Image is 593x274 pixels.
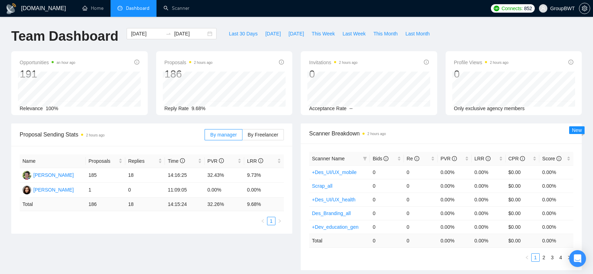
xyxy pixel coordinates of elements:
div: 0 [454,67,509,81]
span: swap-right [166,31,171,36]
a: homeHome [82,5,104,11]
td: 0 [404,193,438,206]
td: 185 [86,168,125,183]
a: setting [579,6,590,11]
a: Des_Branding_all [312,210,351,216]
span: Acceptance Rate [309,106,347,111]
span: user [541,6,546,11]
span: setting [579,6,590,11]
td: 0.00% [539,206,573,220]
td: 0.00% [205,183,244,198]
td: 0 [370,220,404,234]
span: Connects: [501,5,522,12]
time: 2 hours ago [367,132,386,136]
button: Last Month [401,28,433,39]
span: Dashboard [126,5,149,11]
td: 0.00% [438,193,472,206]
div: 186 [165,67,213,81]
span: PVR [440,156,457,161]
button: left [259,217,267,225]
img: logo [6,3,17,14]
li: 2 [540,253,548,262]
a: searchScanner [164,5,189,11]
div: 191 [20,67,75,81]
span: info-circle [279,60,284,65]
span: filter [363,156,367,161]
li: Next Page [565,253,573,262]
td: $0.00 [506,193,540,206]
input: Start date [131,30,163,38]
span: Scanner Name [312,156,345,161]
button: Last 30 Days [225,28,261,39]
button: left [523,253,531,262]
li: Previous Page [523,253,531,262]
td: 0 [404,234,438,247]
span: info-circle [557,156,561,161]
button: right [565,253,573,262]
img: AS [22,171,31,180]
time: 2 hours ago [490,61,508,65]
span: info-circle [180,158,185,163]
li: Previous Page [259,217,267,225]
td: 0.00% [438,220,472,234]
th: Name [20,154,86,168]
a: +Des_UI/UX_mobile [312,169,357,175]
span: to [166,31,171,36]
span: Invitations [309,58,358,67]
a: +Des_UI/UX_health [312,197,355,202]
span: left [261,219,265,223]
td: $0.00 [506,206,540,220]
td: 0 [125,183,165,198]
span: LRR [474,156,491,161]
span: info-circle [134,60,139,65]
span: [DATE] [265,30,281,38]
span: -- [349,106,353,111]
td: 0 [404,165,438,179]
a: AS[PERSON_NAME] [22,172,74,178]
span: info-circle [424,60,429,65]
span: This Week [312,30,335,38]
span: New [572,127,582,133]
div: [PERSON_NAME] [33,171,74,179]
td: $0.00 [506,179,540,193]
td: $0.00 [506,220,540,234]
td: 9.73% [244,168,284,183]
div: 0 [309,67,358,81]
span: info-circle [414,156,419,161]
span: LRR [247,158,263,164]
td: 0.00% [472,193,506,206]
time: 2 hours ago [86,133,105,137]
span: Reply Rate [165,106,189,111]
a: 1 [532,254,539,261]
span: Last Week [342,30,366,38]
div: [PERSON_NAME] [33,186,74,194]
div: Open Intercom Messenger [569,250,586,267]
span: Score [542,156,561,161]
span: dashboard [118,6,122,11]
span: info-circle [452,156,457,161]
th: Replies [125,154,165,168]
h1: Team Dashboard [11,28,118,45]
button: right [275,217,284,225]
td: 0 [404,206,438,220]
li: 1 [267,217,275,225]
span: info-circle [568,60,573,65]
td: 0.00% [539,220,573,234]
td: 0.00% [438,179,472,193]
li: 4 [557,253,565,262]
span: Re [407,156,419,161]
td: Total [20,198,86,211]
td: 0 [370,234,404,247]
td: 0.00 % [472,234,506,247]
td: 0.00% [539,179,573,193]
td: 11:09:05 [165,183,205,198]
td: 14:15:24 [165,198,205,211]
a: SK[PERSON_NAME] [22,187,74,192]
td: 0 [370,193,404,206]
span: Time [168,158,185,164]
a: 2 [540,254,548,261]
span: Replies [128,157,157,165]
td: 1 [86,183,125,198]
span: right [278,219,282,223]
span: Opportunities [20,58,75,67]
